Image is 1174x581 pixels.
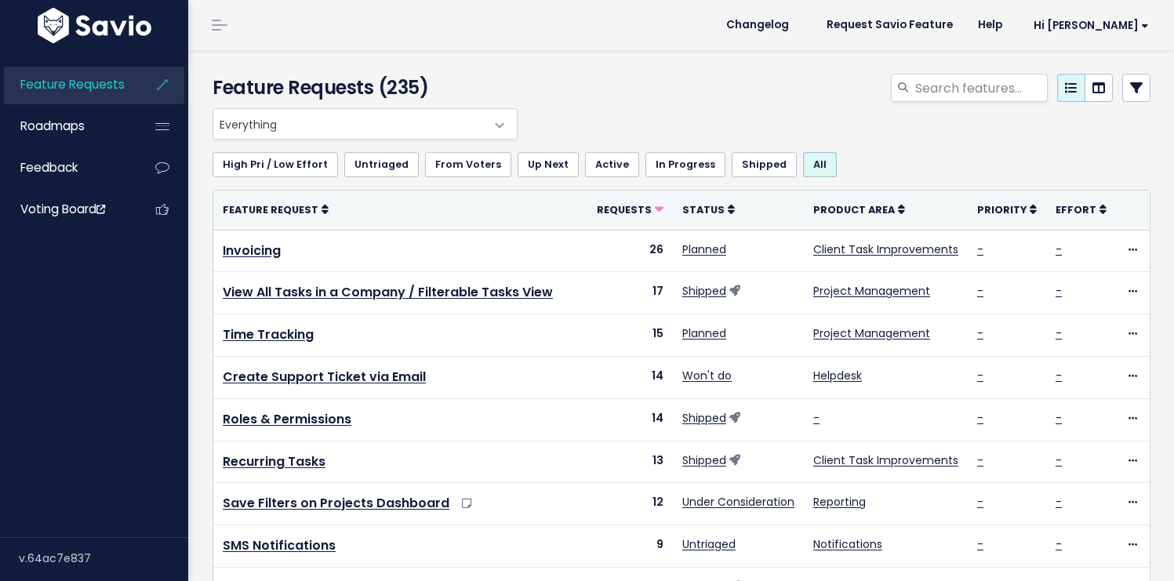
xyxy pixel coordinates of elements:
td: 17 [587,272,673,314]
a: - [1056,283,1062,299]
td: 14 [587,398,673,441]
span: Feedback [20,159,78,176]
a: - [977,536,983,552]
a: Create Support Ticket via Email [223,368,426,386]
span: Everything [213,108,518,140]
a: Client Task Improvements [813,452,958,468]
a: - [1056,494,1062,510]
a: - [977,452,983,468]
a: Recurring Tasks [223,452,325,470]
td: 14 [587,356,673,398]
a: Shipped [682,452,726,468]
a: Planned [682,241,726,257]
a: Up Next [518,152,579,177]
a: - [977,368,983,383]
a: Hi [PERSON_NAME] [1015,13,1161,38]
a: Under Consideration [682,494,794,510]
a: Untriaged [682,536,736,552]
img: logo-white.9d6f32f41409.svg [34,8,155,43]
span: Product Area [813,203,895,216]
a: Invoicing [223,241,281,260]
a: Time Tracking [223,325,314,343]
a: Voting Board [4,191,130,227]
span: Feature Requests [20,76,125,93]
span: Priority [977,203,1027,216]
span: Requests [597,203,652,216]
a: Shipped [682,283,726,299]
td: 15 [587,314,673,357]
ul: Filter feature requests [213,152,1150,177]
a: Shipped [682,410,726,426]
a: Feature Requests [4,67,130,103]
a: Shipped [732,152,797,177]
a: SMS Notifications [223,536,336,554]
span: Hi [PERSON_NAME] [1034,20,1149,31]
a: Client Task Improvements [813,241,958,257]
a: Helpdesk [813,368,862,383]
span: Voting Board [20,201,105,217]
span: Roadmaps [20,118,85,134]
a: Roadmaps [4,108,130,144]
a: Feature Request [223,202,329,217]
a: Request Savio Feature [814,13,965,37]
span: Feature Request [223,203,318,216]
a: - [1056,241,1062,257]
a: High Pri / Low Effort [213,152,338,177]
a: - [813,410,820,426]
a: Requests [597,202,663,217]
a: - [1056,536,1062,552]
a: Help [965,13,1015,37]
a: Effort [1056,202,1107,217]
a: - [1056,452,1062,468]
div: v.64ac7e837 [19,538,188,579]
a: All [803,152,837,177]
a: - [1056,410,1062,426]
a: Untriaged [344,152,419,177]
a: Priority [977,202,1037,217]
h4: Feature Requests (235) [213,74,510,102]
a: In Progress [645,152,725,177]
span: Status [682,203,725,216]
a: - [977,325,983,341]
a: - [1056,368,1062,383]
a: Notifications [813,536,882,552]
a: Project Management [813,325,930,341]
a: Feedback [4,150,130,186]
a: - [977,241,983,257]
a: Product Area [813,202,905,217]
td: 13 [587,441,673,483]
span: Everything [213,109,485,139]
a: - [1056,325,1062,341]
a: Planned [682,325,726,341]
a: - [977,494,983,510]
td: 9 [587,525,673,568]
a: Won't do [682,368,732,383]
td: 12 [587,483,673,525]
a: Roles & Permissions [223,410,351,428]
span: Effort [1056,203,1096,216]
a: From Voters [425,152,511,177]
a: Project Management [813,283,930,299]
td: 26 [587,230,673,272]
a: View All Tasks in a Company / Filterable Tasks View [223,283,553,301]
input: Search features... [914,74,1048,102]
a: - [977,410,983,426]
a: Status [682,202,735,217]
a: Active [585,152,639,177]
span: Changelog [726,20,789,31]
a: Reporting [813,494,866,510]
a: - [977,283,983,299]
a: Save Filters on Projects Dashboard [223,494,449,512]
